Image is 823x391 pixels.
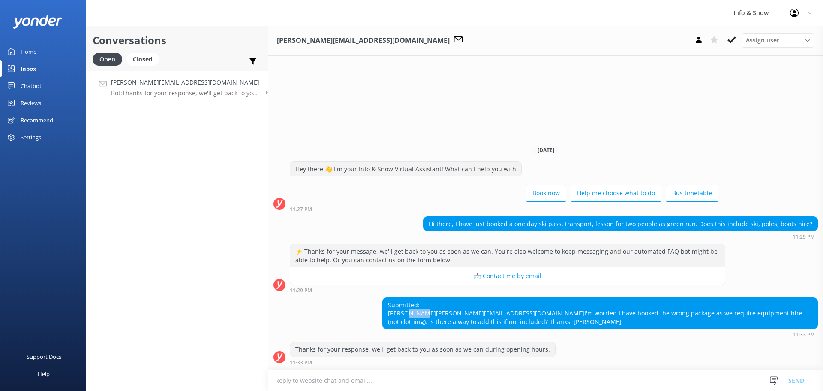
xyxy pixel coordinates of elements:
[290,244,725,267] div: ⚡ Thanks for your message, we'll get back to you as soon as we can. You're also welcome to keep m...
[382,331,818,337] div: Sep 15 2025 11:33pm (UTC +12:00) Pacific/Auckland
[21,43,36,60] div: Home
[93,54,126,64] a: Open
[424,217,817,231] div: Hi there, I have just booked a one day ski pass, transport, lesson for two people as green run. D...
[383,298,817,329] div: Submitted: [PERSON_NAME] I'm worried I have booked the wrong package as we require equipment hire...
[290,162,521,176] div: Hey there 👋 I'm your Info & Snow Virtual Assistant! What can I help you with
[290,206,718,212] div: Sep 15 2025 11:27pm (UTC +12:00) Pacific/Auckland
[290,287,725,293] div: Sep 15 2025 11:29pm (UTC +12:00) Pacific/Auckland
[290,288,312,293] strong: 11:29 PM
[86,71,268,103] a: [PERSON_NAME][EMAIL_ADDRESS][DOMAIN_NAME]Bot:Thanks for your response, we'll get back to you as s...
[21,77,42,94] div: Chatbot
[13,15,62,29] img: yonder-white-logo.png
[423,233,818,239] div: Sep 15 2025 11:29pm (UTC +12:00) Pacific/Auckland
[21,112,53,129] div: Recommend
[532,146,559,154] span: [DATE]
[111,78,259,87] h4: [PERSON_NAME][EMAIL_ADDRESS][DOMAIN_NAME]
[436,309,584,317] a: [PERSON_NAME][EMAIL_ADDRESS][DOMAIN_NAME]
[666,185,718,202] button: Bus timetable
[793,234,815,239] strong: 11:29 PM
[126,54,163,64] a: Closed
[111,89,259,97] p: Bot: Thanks for your response, we'll get back to you as soon as we can during opening hours.
[126,53,159,66] div: Closed
[571,185,661,202] button: Help me choose what to do
[277,35,450,46] h3: [PERSON_NAME][EMAIL_ADDRESS][DOMAIN_NAME]
[21,129,41,146] div: Settings
[21,94,41,112] div: Reviews
[290,359,556,365] div: Sep 15 2025 11:33pm (UTC +12:00) Pacific/Auckland
[290,207,312,212] strong: 11:27 PM
[266,89,272,96] span: Sep 15 2025 11:33pm (UTC +12:00) Pacific/Auckland
[746,36,779,45] span: Assign user
[21,60,36,77] div: Inbox
[290,267,725,285] button: 📩 Contact me by email
[38,365,50,382] div: Help
[93,32,261,48] h2: Conversations
[290,360,312,365] strong: 11:33 PM
[793,332,815,337] strong: 11:33 PM
[93,53,122,66] div: Open
[290,342,555,357] div: Thanks for your response, we'll get back to you as soon as we can during opening hours.
[742,33,814,47] div: Assign User
[526,185,566,202] button: Book now
[27,348,61,365] div: Support Docs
